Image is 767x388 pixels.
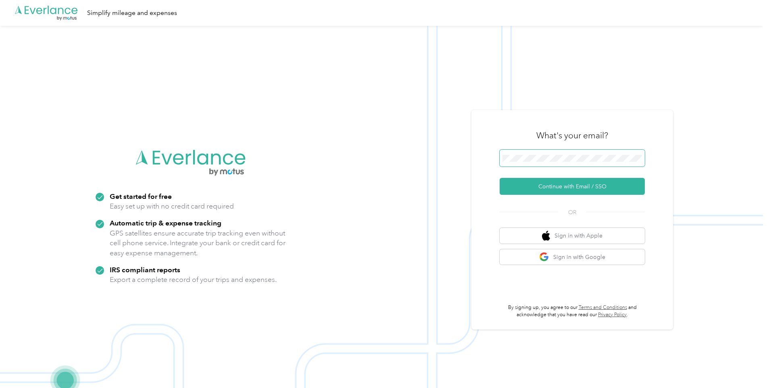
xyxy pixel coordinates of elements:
[500,178,645,195] button: Continue with Email / SSO
[110,201,234,211] p: Easy set up with no credit card required
[500,228,645,244] button: apple logoSign in with Apple
[542,231,550,241] img: apple logo
[598,312,627,318] a: Privacy Policy
[500,304,645,318] p: By signing up, you agree to our and acknowledge that you have read our .
[536,130,608,141] h3: What's your email?
[110,192,172,200] strong: Get started for free
[110,219,221,227] strong: Automatic trip & expense tracking
[500,249,645,265] button: google logoSign in with Google
[110,265,180,274] strong: IRS compliant reports
[110,228,286,258] p: GPS satellites ensure accurate trip tracking even without cell phone service. Integrate your bank...
[579,305,627,311] a: Terms and Conditions
[87,8,177,18] div: Simplify mileage and expenses
[558,208,586,217] span: OR
[539,252,549,262] img: google logo
[110,275,277,285] p: Export a complete record of your trips and expenses.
